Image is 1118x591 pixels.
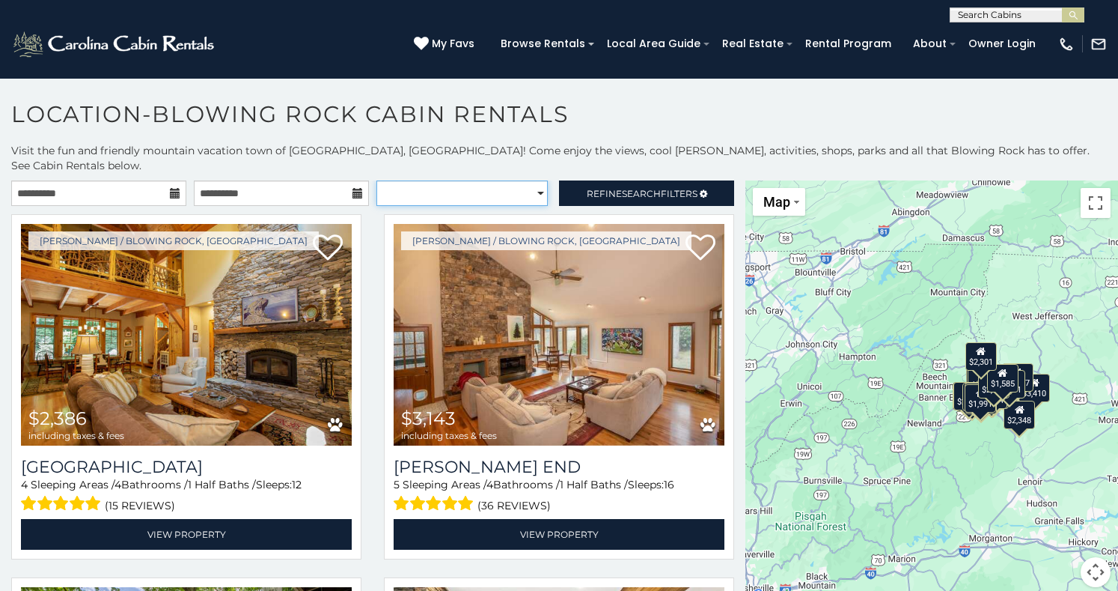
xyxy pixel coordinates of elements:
[432,36,474,52] span: My Favs
[477,496,551,515] span: (36 reviews)
[394,457,724,477] a: [PERSON_NAME] End
[21,457,352,477] a: [GEOGRAPHIC_DATA]
[21,519,352,550] a: View Property
[587,188,697,199] span: Refine Filters
[1090,36,1107,52] img: mail-regular-white.png
[965,385,997,413] div: $2,429
[753,188,805,216] button: Change map style
[1058,36,1075,52] img: phone-regular-white.png
[292,478,302,491] span: 12
[486,478,493,491] span: 4
[1081,188,1111,218] button: Toggle fullscreen view
[961,32,1043,55] a: Owner Login
[394,224,724,446] img: Moss End
[493,32,593,55] a: Browse Rentals
[21,224,352,446] img: Mountain Song Lodge
[1018,374,1050,402] div: $3,410
[622,188,661,199] span: Search
[978,370,1009,398] div: $2,333
[21,224,352,446] a: Mountain Song Lodge $2,386 including taxes & fees
[21,477,352,515] div: Sleeping Areas / Bathrooms / Sleeps:
[105,496,175,515] span: (15 reviews)
[905,32,954,55] a: About
[987,363,1018,392] div: $1,585
[394,519,724,550] a: View Property
[394,457,724,477] h3: Moss End
[28,431,124,440] span: including taxes & fees
[11,29,219,59] img: White-1-2.png
[394,478,400,491] span: 5
[394,477,724,515] div: Sleeping Areas / Bathrooms / Sleeps:
[21,457,352,477] h3: Mountain Song Lodge
[560,478,628,491] span: 1 Half Baths /
[968,366,999,394] div: $4,315
[1004,400,1035,428] div: $2,348
[715,32,791,55] a: Real Estate
[798,32,899,55] a: Rental Program
[28,231,319,250] a: [PERSON_NAME] / Blowing Rock, [GEOGRAPHIC_DATA]
[965,342,997,370] div: $2,301
[599,32,708,55] a: Local Area Guide
[414,36,478,52] a: My Favs
[401,431,497,440] span: including taxes & fees
[965,384,996,412] div: $1,991
[28,407,87,429] span: $2,386
[188,478,256,491] span: 1 Half Baths /
[401,231,691,250] a: [PERSON_NAME] / Blowing Rock, [GEOGRAPHIC_DATA]
[559,181,734,206] a: RefineSearchFilters
[763,194,790,210] span: Map
[685,233,715,264] a: Add to favorites
[953,381,985,410] div: $2,709
[313,233,343,264] a: Add to favorites
[394,224,724,446] a: Moss End $3,143 including taxes & fees
[962,382,994,410] div: $1,252
[1081,557,1111,587] button: Map camera controls
[114,478,121,491] span: 4
[21,478,28,491] span: 4
[401,407,456,429] span: $3,143
[664,478,674,491] span: 16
